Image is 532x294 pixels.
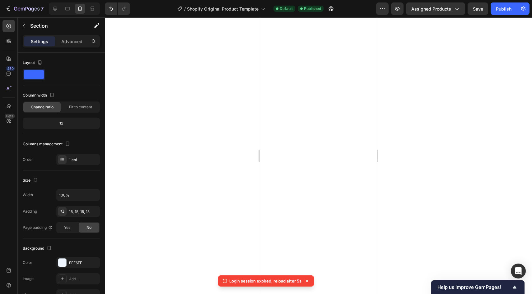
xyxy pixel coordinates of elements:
p: Advanced [61,38,82,45]
div: Page padding [23,225,53,230]
span: Help us improve GemPages! [437,284,511,290]
div: Background [23,244,53,253]
div: Column width [23,91,56,100]
div: Order [23,157,33,162]
button: Show survey - Help us improve GemPages! [437,283,518,291]
span: Fit to content [69,104,92,110]
p: Login session expired, reload after 5s [229,278,301,284]
div: 1 col [69,157,98,163]
div: Undo/Redo [105,2,130,15]
span: / [184,6,186,12]
div: 15, 15, 15, 15 [69,209,98,215]
span: Assigned Products [411,6,451,12]
div: Add... [69,276,98,282]
button: Publish [491,2,517,15]
span: Published [304,6,321,11]
div: Padding [23,209,37,214]
div: Image [23,276,34,282]
button: Save [468,2,488,15]
div: Size [23,176,39,185]
div: 450 [6,66,15,71]
div: 12 [24,119,99,128]
span: Default [280,6,293,11]
span: Shopify Original Product Template [187,6,259,12]
p: Section [30,22,81,29]
div: Width [23,192,33,198]
div: Columns management [23,140,71,148]
button: Assigned Products [406,2,465,15]
div: Open Intercom Messenger [511,264,526,278]
div: Beta [5,114,15,119]
span: Save [473,6,483,11]
span: Yes [64,225,70,230]
button: 7 [2,2,46,15]
p: Settings [31,38,48,45]
p: 7 [41,5,44,12]
div: Publish [496,6,511,12]
iframe: Design area [260,17,377,294]
div: EFF6FF [69,260,98,266]
div: Color [23,260,32,265]
span: No [86,225,91,230]
div: Layout [23,59,44,67]
span: Change ratio [31,104,54,110]
input: Auto [57,189,100,201]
